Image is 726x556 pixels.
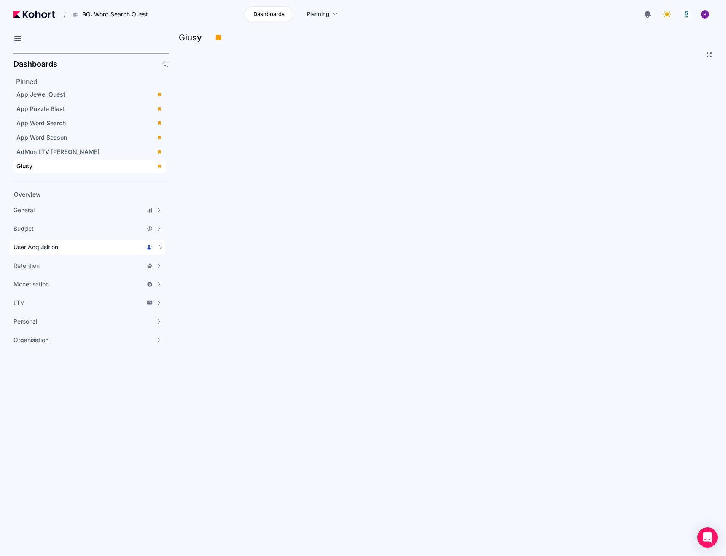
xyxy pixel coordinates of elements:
span: / [57,10,66,19]
a: Giusy [13,160,166,173]
span: LTV [13,299,24,307]
button: BO: Word Search Quest [67,7,157,22]
a: Overview [11,188,154,201]
span: App Puzzle Blast [16,105,65,112]
span: App Word Season [16,134,67,141]
a: Planning [298,6,347,22]
span: Organisation [13,336,48,344]
a: App Word Season [13,131,166,144]
img: logo_logo_images_1_20240607072359498299_20240828135028712857.jpeg [682,10,691,19]
button: Fullscreen [706,51,713,58]
span: Planning [307,10,329,19]
a: App Jewel Quest [13,88,166,101]
span: Overview [14,191,41,198]
h2: Dashboards [13,60,57,68]
span: User Acquisition [13,243,58,251]
a: App Word Search [13,117,166,130]
span: Dashboards [253,10,285,19]
div: Open Intercom Messenger [697,527,718,548]
a: Dashboards [245,6,293,22]
h2: Pinned [16,76,169,86]
span: App Jewel Quest [16,91,65,98]
span: Budget [13,224,34,233]
a: AdMon LTV [PERSON_NAME] [13,146,166,158]
span: AdMon LTV [PERSON_NAME] [16,148,99,155]
span: Giusy [16,162,32,170]
span: Retention [13,262,40,270]
span: General [13,206,35,214]
span: BO: Word Search Quest [82,10,148,19]
img: Kohort logo [13,11,55,18]
h3: Giusy [179,33,207,42]
span: Monetisation [13,280,49,289]
span: Personal [13,317,37,326]
a: App Puzzle Blast [13,103,166,115]
span: App Word Search [16,119,66,127]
